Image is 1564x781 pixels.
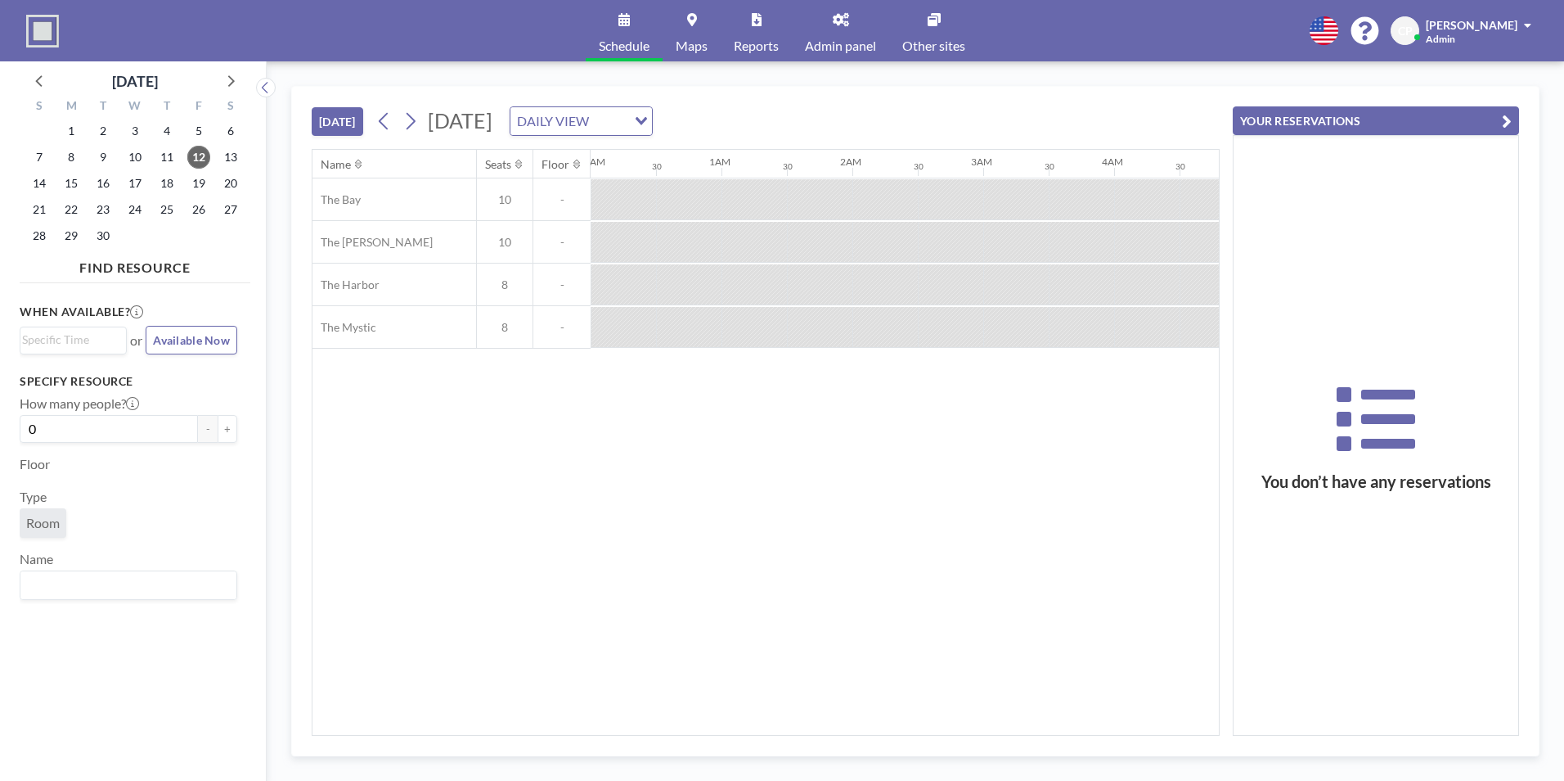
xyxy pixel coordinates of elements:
span: Monday, September 8, 2025 [60,146,83,169]
div: T [88,97,119,118]
label: Type [20,489,47,505]
div: Search for option [20,327,126,352]
span: 8 [477,320,533,335]
div: 30 [783,161,793,172]
button: YOUR RESERVATIONS [1233,106,1519,135]
span: - [533,235,591,250]
span: DAILY VIEW [514,111,592,132]
span: Sunday, September 21, 2025 [28,198,51,221]
div: Search for option [510,107,652,135]
span: Maps [676,39,708,52]
span: 8 [477,278,533,292]
h3: You don’t have any reservations [1234,472,1518,492]
div: [DATE] [112,70,158,93]
div: Floor [542,157,569,172]
span: [PERSON_NAME] [1426,18,1517,32]
div: 2AM [840,156,861,168]
input: Search for option [22,575,227,596]
span: The Harbor [312,278,380,292]
div: M [56,97,88,118]
span: - [533,278,591,292]
span: Monday, September 15, 2025 [60,172,83,195]
span: Friday, September 12, 2025 [187,146,210,169]
span: - [533,320,591,335]
span: The Mystic [312,320,376,335]
span: Friday, September 5, 2025 [187,120,210,142]
div: 30 [914,161,924,172]
span: Tuesday, September 9, 2025 [92,146,115,169]
div: 30 [652,161,662,172]
div: 1AM [709,156,730,168]
span: Tuesday, September 23, 2025 [92,198,115,221]
span: Wednesday, September 3, 2025 [124,120,146,142]
button: - [198,415,218,443]
span: 10 [477,235,533,250]
span: The Bay [312,192,361,207]
div: 30 [1175,161,1185,172]
label: Floor [20,456,50,472]
span: - [533,192,591,207]
input: Search for option [22,331,117,349]
div: 3AM [971,156,992,168]
span: Reports [734,39,779,52]
span: Saturday, September 6, 2025 [219,120,242,142]
button: Available Now [146,326,237,354]
span: The [PERSON_NAME] [312,235,433,250]
span: Sunday, September 28, 2025 [28,224,51,247]
span: Thursday, September 18, 2025 [155,172,178,195]
span: Saturday, September 27, 2025 [219,198,242,221]
div: W [119,97,151,118]
span: Available Now [153,333,230,347]
span: Wednesday, September 10, 2025 [124,146,146,169]
div: F [182,97,214,118]
span: 10 [477,192,533,207]
span: Room [26,515,60,531]
span: Admin panel [805,39,876,52]
span: Wednesday, September 24, 2025 [124,198,146,221]
span: Saturday, September 20, 2025 [219,172,242,195]
h3: Specify resource [20,374,237,389]
span: Thursday, September 4, 2025 [155,120,178,142]
span: CP [1398,24,1413,38]
span: Saturday, September 13, 2025 [219,146,242,169]
span: Schedule [599,39,649,52]
label: Name [20,551,53,567]
div: Name [321,157,351,172]
span: Wednesday, September 17, 2025 [124,172,146,195]
span: Friday, September 26, 2025 [187,198,210,221]
img: organization-logo [26,15,59,47]
div: S [214,97,246,118]
span: Tuesday, September 2, 2025 [92,120,115,142]
span: Admin [1426,33,1455,45]
span: Monday, September 1, 2025 [60,120,83,142]
label: How many people? [20,395,139,412]
span: Thursday, September 11, 2025 [155,146,178,169]
div: Search for option [20,571,236,599]
span: Sunday, September 14, 2025 [28,172,51,195]
div: Seats [485,157,511,172]
span: Friday, September 19, 2025 [187,172,210,195]
span: Thursday, September 25, 2025 [155,198,178,221]
span: Tuesday, September 16, 2025 [92,172,115,195]
span: Monday, September 29, 2025 [60,224,83,247]
span: or [130,332,142,349]
span: Other sites [902,39,965,52]
button: [DATE] [312,107,363,136]
h4: FIND RESOURCE [20,253,250,276]
span: Monday, September 22, 2025 [60,198,83,221]
div: 4AM [1102,156,1123,168]
div: 30 [1045,161,1054,172]
div: 12AM [578,156,605,168]
input: Search for option [594,111,625,132]
button: + [218,415,237,443]
span: [DATE] [428,108,492,133]
div: T [151,97,182,118]
span: Sunday, September 7, 2025 [28,146,51,169]
div: S [24,97,56,118]
span: Tuesday, September 30, 2025 [92,224,115,247]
